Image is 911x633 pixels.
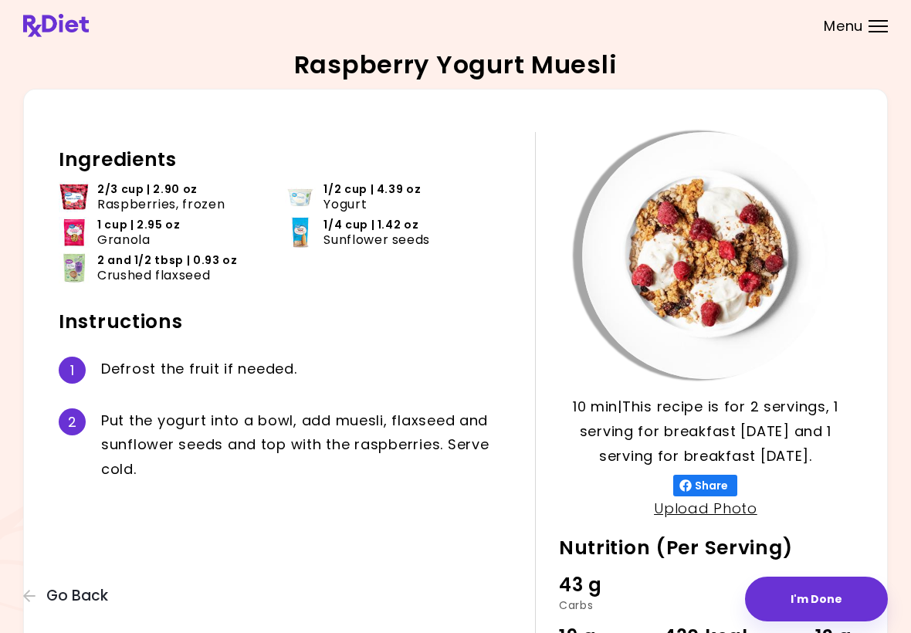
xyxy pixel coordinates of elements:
p: 10 min | This recipe is for 2 servings, 1 serving for breakfast [DATE] and 1 serving for breakfas... [559,394,852,469]
span: Crushed flaxseed [97,268,210,283]
span: Raspberries, frozen [97,197,225,212]
div: 1 [59,357,86,384]
span: 1/2 cup | 4.39 oz [323,182,421,197]
span: 2 and 1/2 tbsp | 0.93 oz [97,253,237,268]
div: P u t t h e y o g u r t i n t o a b o w l , a d d m u e s l i , f l a x s e e d a n d s u n f l o... [101,408,512,482]
span: Menu [824,19,863,33]
span: Sunflower seeds [323,232,430,247]
h2: Instructions [59,310,512,334]
span: 1/4 cup | 1.42 oz [323,218,418,232]
span: 1 cup | 2.95 oz [97,218,181,232]
span: 2/3 cup | 2.90 oz [97,182,198,197]
button: Go Back [23,587,116,604]
div: D e f r o s t t h e f r u i t i f n e e d e d . [101,357,512,384]
span: Granola [97,232,150,247]
div: Carbs [559,600,657,611]
button: Share [673,475,737,496]
h2: Raspberry Yogurt Muesli [294,52,618,77]
h2: Nutrition (Per Serving) [559,536,852,560]
button: I'm Done [745,577,888,621]
span: Share [692,479,731,492]
div: 2 [59,408,86,435]
a: Upload Photo [654,499,757,518]
div: 20 g [754,570,852,600]
span: Yogurt [323,197,367,212]
h2: Ingredients [59,147,512,172]
span: Go Back [46,587,108,604]
img: RxDiet [23,14,89,37]
div: 43 g [559,570,657,600]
